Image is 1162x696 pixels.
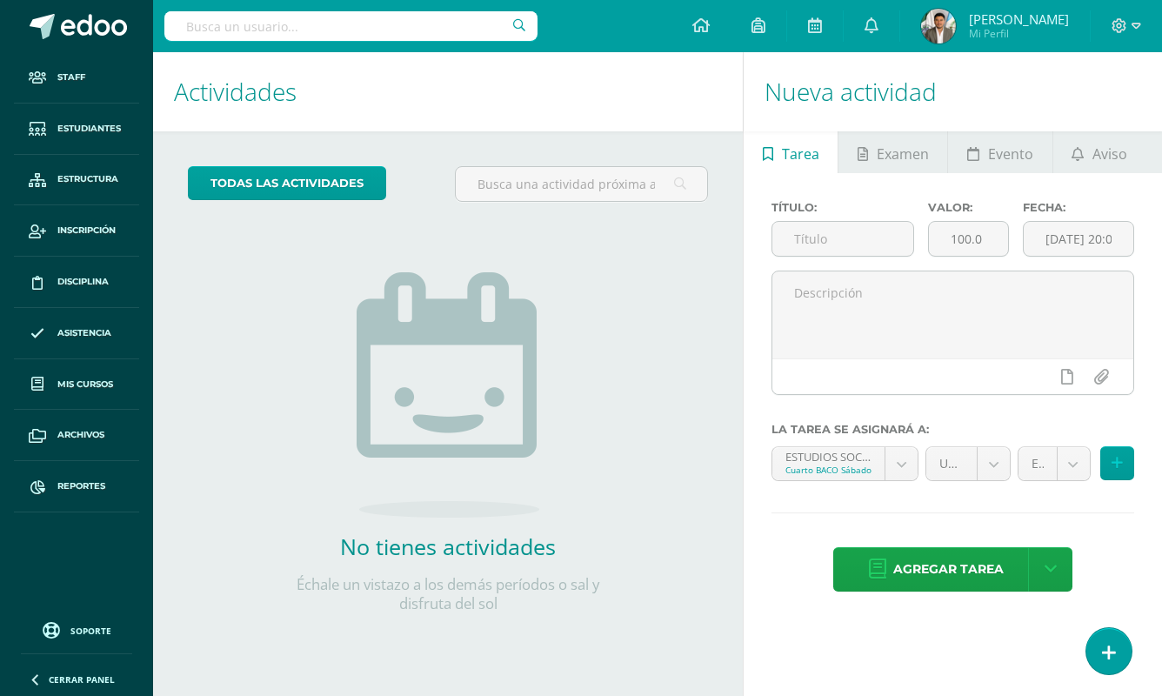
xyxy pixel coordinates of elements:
span: Aviso [1092,133,1127,175]
span: Mi Perfil [969,26,1069,41]
img: no_activities.png [357,272,539,518]
span: Asistencia [57,326,111,340]
a: Estructura [14,155,139,206]
a: Examen Final (30.0%) [1018,447,1090,480]
h1: Actividades [174,52,722,131]
a: Evento [948,131,1052,173]
span: Evento [988,133,1033,175]
span: Tarea [782,133,819,175]
span: [PERSON_NAME] [969,10,1069,28]
a: Inscripción [14,205,139,257]
span: Examen [877,133,929,175]
span: Examen Final (30.0%) [1032,447,1044,480]
label: Fecha: [1023,201,1134,214]
img: 341803f27e08dd26eb2f05462dd2ab6d.png [921,9,956,43]
a: Estudiantes [14,104,139,155]
input: Busca un usuario... [164,11,538,41]
a: Tarea [744,131,838,173]
a: Archivos [14,410,139,461]
a: Soporte [21,618,132,641]
span: Staff [57,70,85,84]
div: Cuarto BACO Sábado [785,464,871,476]
a: Reportes [14,461,139,512]
span: Inscripción [57,224,116,238]
span: Disciplina [57,275,109,289]
span: Agregar tarea [893,548,1004,591]
label: Valor: [928,201,1008,214]
input: Fecha de entrega [1024,222,1133,256]
span: Mis cursos [57,378,113,391]
input: Busca una actividad próxima aquí... [456,167,707,201]
span: Cerrar panel [49,673,115,686]
a: Mis cursos [14,359,139,411]
input: Puntos máximos [929,222,1007,256]
input: Título [772,222,913,256]
a: todas las Actividades [188,166,386,200]
span: Unidad 4 [939,447,964,480]
a: Disciplina [14,257,139,308]
span: Estudiantes [57,122,121,136]
label: Título: [771,201,914,214]
h2: No tienes actividades [274,532,622,561]
div: ESTUDIOS SOCIALES 'A' [785,447,871,464]
a: Staff [14,52,139,104]
span: Reportes [57,479,105,493]
a: Aviso [1053,131,1146,173]
p: Échale un vistazo a los demás períodos o sal y disfruta del sol [274,575,622,613]
span: Archivos [57,428,104,442]
label: La tarea se asignará a: [771,423,1134,436]
a: ESTUDIOS SOCIALES 'A'Cuarto BACO Sábado [772,447,918,480]
a: Asistencia [14,308,139,359]
a: Examen [838,131,947,173]
span: Estructura [57,172,118,186]
span: Soporte [70,625,111,637]
a: Unidad 4 [926,447,1010,480]
h1: Nueva actividad [765,52,1141,131]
